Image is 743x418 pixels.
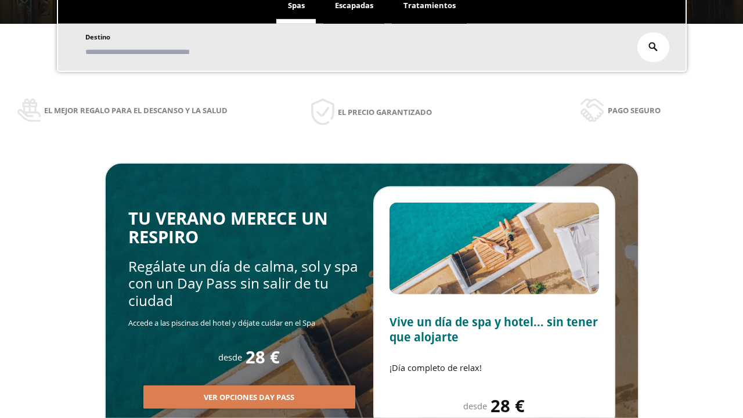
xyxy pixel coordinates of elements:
button: Ver opciones Day Pass [143,385,355,409]
a: Ver opciones Day Pass [143,392,355,402]
span: desde [218,351,242,363]
span: desde [463,400,487,412]
span: Destino [85,33,110,41]
span: Vive un día de spa y hotel... sin tener que alojarte [389,314,598,345]
span: El mejor regalo para el descanso y la salud [44,104,228,117]
span: Regálate un día de calma, sol y spa con un Day Pass sin salir de tu ciudad [128,257,358,310]
span: Accede a las piscinas del hotel y déjate cuidar en el Spa [128,318,315,328]
span: Pago seguro [608,104,661,117]
span: 28 € [246,348,280,367]
span: Ver opciones Day Pass [204,392,294,403]
span: El precio garantizado [338,106,432,118]
img: Slide2.BHA6Qswy.webp [389,203,599,294]
span: ¡Día completo de relax! [389,362,482,373]
span: 28 € [490,397,525,416]
span: TU VERANO MERECE UN RESPIRO [128,207,328,249]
